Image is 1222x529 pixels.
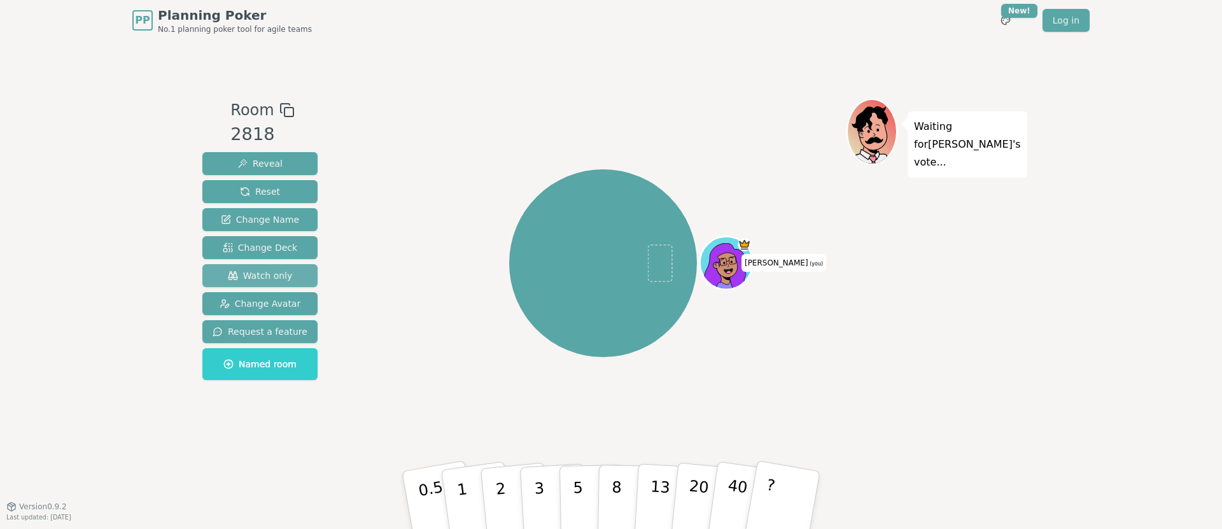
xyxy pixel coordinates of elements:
span: Version 0.9.2 [19,502,67,512]
button: Named room [202,348,318,380]
button: Reset [202,180,318,203]
span: Reset [240,185,280,198]
span: Reveal [237,157,283,170]
button: Request a feature [202,320,318,343]
p: Waiting for [PERSON_NAME] 's vote... [914,118,1021,171]
a: PPPlanning PokerNo.1 planning poker tool for agile teams [132,6,312,34]
button: New! [994,9,1017,32]
span: PP [135,13,150,28]
span: Change Name [221,213,299,226]
div: 2818 [230,122,294,148]
span: Watch only [228,269,293,282]
button: Version0.9.2 [6,502,67,512]
span: Room [230,99,274,122]
span: Request a feature [213,325,307,338]
span: Change Avatar [220,297,301,310]
button: Reveal [202,152,318,175]
a: Log in [1043,9,1090,32]
div: New! [1001,4,1037,18]
button: Click to change your avatar [701,238,751,288]
span: No.1 planning poker tool for agile teams [158,24,312,34]
span: (you) [808,261,824,267]
span: Click to change your name [741,254,826,272]
span: Named room [223,358,297,370]
span: Change Deck [223,241,297,254]
button: Change Name [202,208,318,231]
button: Change Avatar [202,292,318,315]
button: Watch only [202,264,318,287]
button: Change Deck [202,236,318,259]
span: Planning Poker [158,6,312,24]
span: Last updated: [DATE] [6,514,71,521]
span: Kirstin is the host [738,238,751,251]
